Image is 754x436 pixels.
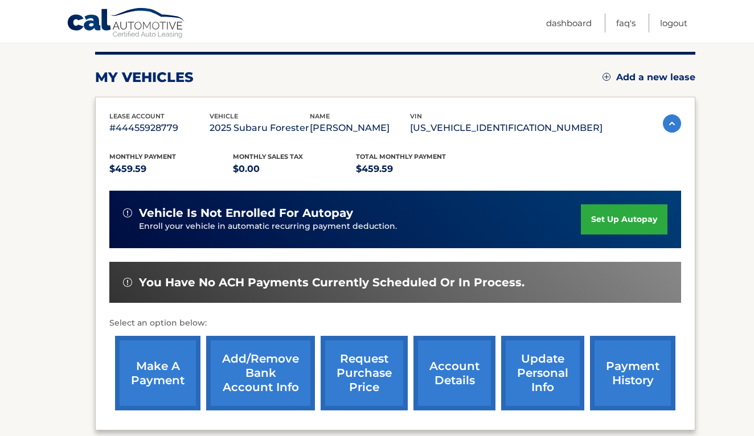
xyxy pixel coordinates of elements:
span: Monthly sales Tax [233,153,303,161]
span: vehicle [210,112,238,120]
p: Enroll your vehicle in automatic recurring payment deduction. [139,220,581,233]
a: Logout [660,14,687,32]
p: [PERSON_NAME] [310,120,410,136]
p: #44455928779 [109,120,210,136]
a: Dashboard [546,14,592,32]
a: set up autopay [581,204,667,235]
a: account details [413,336,495,410]
a: payment history [590,336,675,410]
span: vehicle is not enrolled for autopay [139,206,353,220]
a: Cal Automotive [67,7,186,40]
p: Select an option below: [109,316,681,330]
p: $459.59 [356,161,480,177]
p: 2025 Subaru Forester [210,120,310,136]
a: update personal info [501,336,584,410]
img: alert-white.svg [123,208,132,217]
a: Add a new lease [603,72,695,83]
p: [US_VEHICLE_IDENTIFICATION_NUMBER] [410,120,603,136]
a: Add/Remove bank account info [206,336,315,410]
span: You have no ACH payments currently scheduled or in process. [139,275,524,290]
span: Monthly Payment [109,153,176,161]
p: $0.00 [233,161,356,177]
a: FAQ's [616,14,636,32]
h2: my vehicles [95,69,194,86]
img: add.svg [603,73,610,81]
a: request purchase price [321,336,408,410]
img: accordion-active.svg [663,114,681,133]
a: make a payment [115,336,200,410]
span: name [310,112,330,120]
span: vin [410,112,422,120]
span: lease account [109,112,165,120]
img: alert-white.svg [123,278,132,287]
span: Total Monthly Payment [356,153,446,161]
p: $459.59 [109,161,233,177]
